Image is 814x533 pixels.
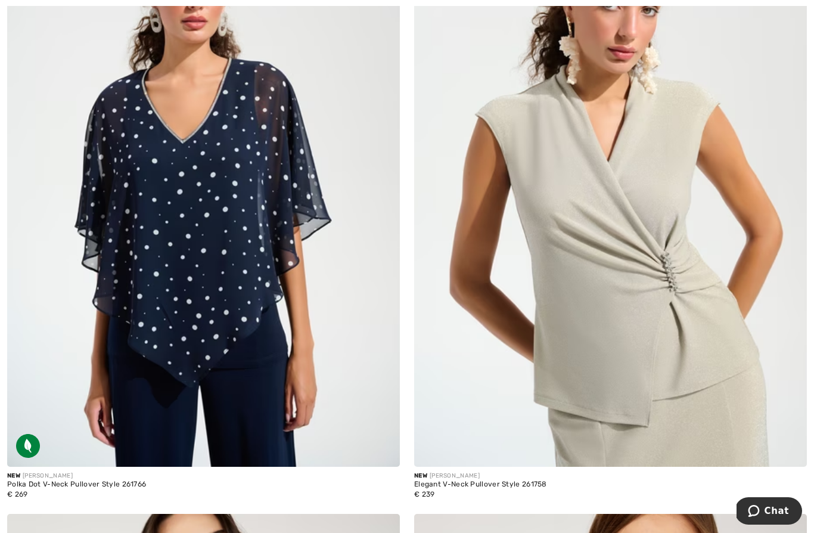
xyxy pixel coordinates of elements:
[16,434,40,458] img: Sustainable Fabric
[414,472,547,481] div: [PERSON_NAME]
[414,472,427,479] span: New
[7,472,20,479] span: New
[7,472,146,481] div: [PERSON_NAME]
[7,481,146,489] div: Polka Dot V-Neck Pullover Style 261766
[737,497,802,527] iframe: Opens a widget where you can chat to one of our agents
[7,490,28,498] span: € 269
[414,490,435,498] span: € 239
[414,481,547,489] div: Elegant V-Neck Pullover Style 261758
